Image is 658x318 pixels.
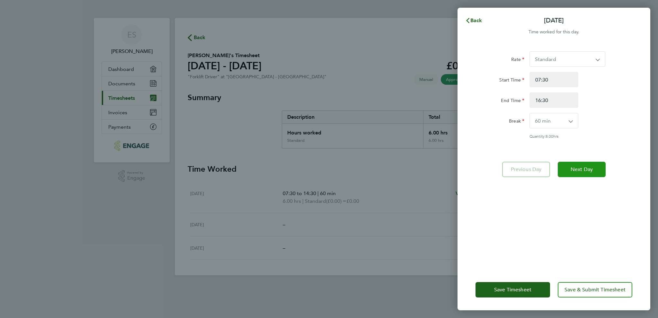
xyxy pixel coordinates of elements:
[476,282,550,297] button: Save Timesheet
[544,16,564,25] p: [DATE]
[558,282,632,297] button: Save & Submit Timesheet
[499,77,524,85] label: Start Time
[511,56,524,64] label: Rate
[565,287,626,293] span: Save & Submit Timesheet
[459,14,489,27] button: Back
[546,133,553,139] span: 8.00
[571,166,593,173] span: Next Day
[494,287,531,293] span: Save Timesheet
[501,98,524,105] label: End Time
[558,162,606,177] button: Next Day
[529,133,605,139] div: Quantity: hrs
[458,28,650,36] div: Time worked for this day.
[529,92,578,108] input: E.g. 18:00
[470,17,482,23] span: Back
[529,72,578,87] input: E.g. 08:00
[509,118,524,126] label: Break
